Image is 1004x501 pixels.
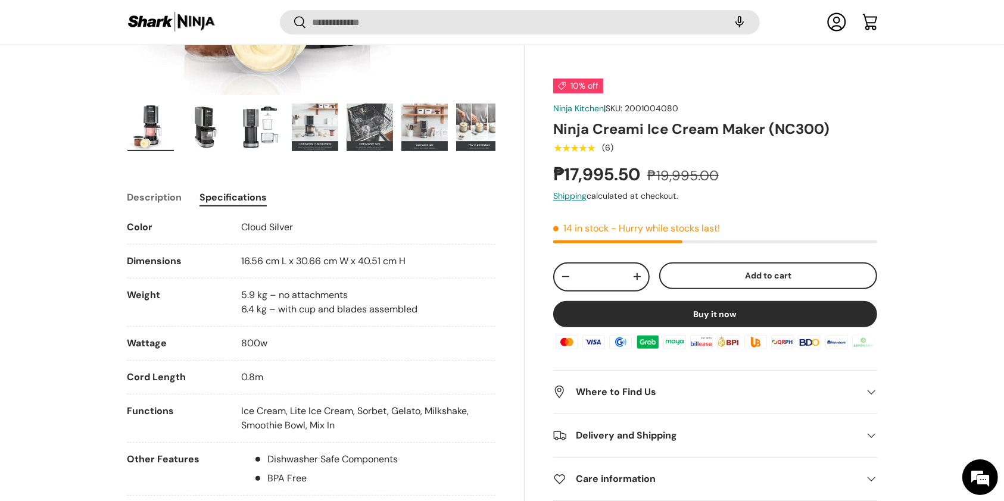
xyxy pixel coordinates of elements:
summary: Delivery and Shipping [553,414,877,457]
span: 800w [241,337,267,349]
span: 14 in stock [553,223,609,235]
img: ninja-creami-ice-cream-maker-without-sample-content-right-side-view-sharkninja-philippines [182,104,229,151]
div: Minimize live chat window [195,6,224,35]
div: Wattage [127,336,222,350]
img: ubp [743,333,769,351]
img: qrph [769,333,796,351]
p: - Hurry while stocks last! [611,223,720,235]
button: Add to cart [659,263,877,290]
a: Shipping [553,190,587,201]
span: 16.56 cm L x 30.66 cm W x 40.51 cm H [241,255,406,267]
s: ₱19,995.00 [647,167,719,184]
div: Chat with us now [62,67,200,82]
div: Cord Length [127,370,222,384]
img: master [554,333,580,351]
img: bdo [796,333,822,351]
span: 2001004080 [625,103,678,114]
img: ninja-creami-ice-cream-maker-with-sample-content-dishwasher-safe-infographic-sharkninja-philippines [347,104,393,151]
p: Ice Cream, Lite Ice Cream, Sorbet, Gelato, Milkshake, Smoothie Bowl, Mix In [241,404,495,433]
img: metrobank [823,333,849,351]
textarea: Type your message and hit 'Enter' [6,325,227,367]
img: bpi [715,333,741,351]
img: ninja-creami-ice-cream-maker-with-sample-content-compact-size-infographic-sharkninja-philippines [401,104,448,151]
img: Shark Ninja Philippines [127,11,216,34]
strong: ₱17,995.50 [553,163,643,186]
speech-search-button: Search by voice [721,10,759,36]
img: gcash [607,333,634,351]
div: Other Features [127,452,222,486]
button: Description [127,184,182,211]
button: Specifications [199,184,267,211]
div: Weight [127,288,222,317]
button: Buy it now [553,301,877,327]
div: 5.0 out of 5.0 stars [553,143,595,154]
img: ninja-creami-ice-cream-maker-with-sample-content-mix-in-perfection-infographic-sharkninja-philipp... [456,104,503,151]
img: visa [581,333,607,351]
span: | [604,103,678,114]
span: 5.9 kg – no attachments 6.4 kg – with cup and blades assembled [241,289,417,315]
span: We're online! [69,150,164,270]
div: Dimensions [127,254,222,268]
div: Color [127,220,222,234]
h2: Where to Find Us [553,385,858,399]
img: billease [688,333,715,351]
img: ninja-creami-ice-cream-maker-without-sample-content-parts-front-view-sharkninja-philippines [237,104,283,151]
img: landbank [850,333,877,351]
span: Cloud Silver [241,221,293,233]
h1: Ninja Creami Ice Cream Maker (NC300) [553,120,877,138]
img: ninja-creami-ice-cream-maker-with-sample-content-completely-customizable-infographic-sharkninja-p... [292,104,338,151]
summary: Where to Find Us [553,371,877,414]
img: maya [662,333,688,351]
h2: Care information [553,472,858,486]
span: 0.8m [241,371,263,383]
img: grabpay [635,333,661,351]
div: Functions [127,404,222,433]
li: BPA Free [253,471,398,486]
span: ★★★★★ [553,142,595,154]
summary: Care information [553,458,877,500]
span: 10% off [553,79,603,93]
a: Ninja Kitchen [553,103,604,114]
h2: Delivery and Shipping [553,428,858,443]
div: (6) [602,144,613,153]
img: ninja-creami-ice-cream-maker-with-sample-content-and-all-lids-full-view-sharkninja-philippines [127,104,174,151]
div: calculated at checkout. [553,190,877,202]
li: Dishwasher Safe Components [253,452,398,466]
span: SKU: [606,103,622,114]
